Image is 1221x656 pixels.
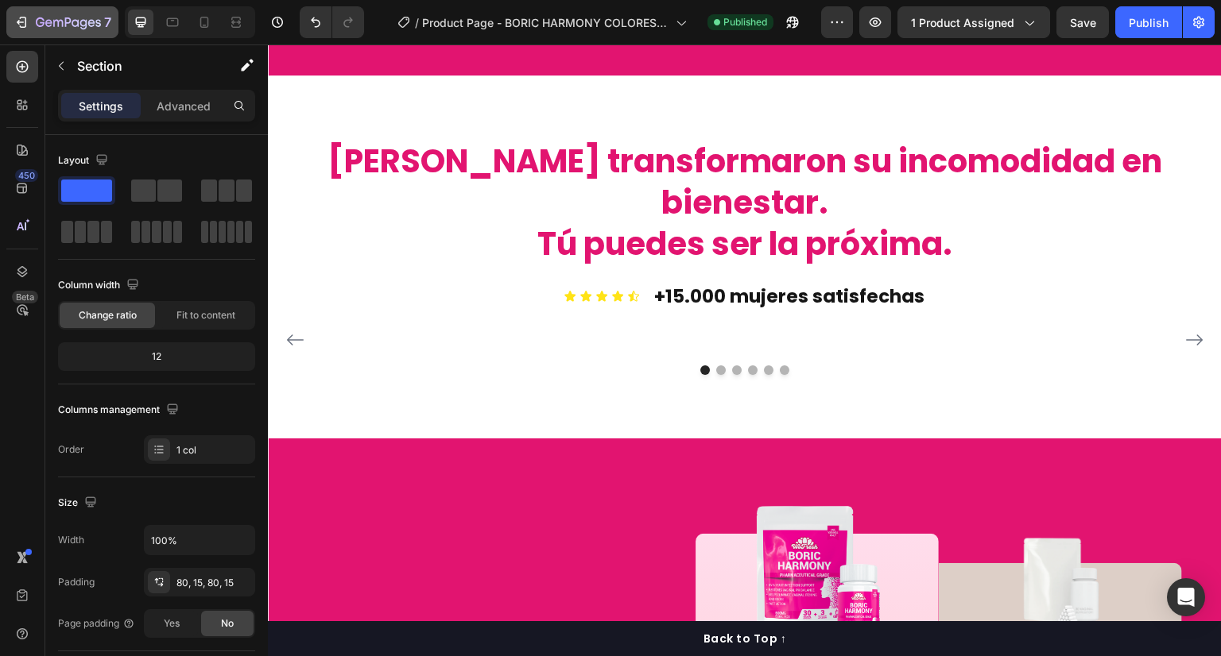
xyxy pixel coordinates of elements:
div: Column width [58,275,142,296]
p: 7 [104,13,111,32]
button: Carousel Next Arrow [914,283,940,308]
span: Yes [164,616,180,631]
button: Dot [512,321,521,330]
span: Product Page - BORIC HARMONY COLORES FUERTES [422,14,669,31]
div: Undo/Redo [300,6,364,38]
div: Width [58,533,84,547]
button: 7 [6,6,118,38]
span: 1 product assigned [911,14,1014,31]
span: No [221,616,234,631]
div: Beta [12,291,38,303]
div: 1 col [176,443,251,457]
img: gempages_564891379654722322-20ec8b93-81e7-4627-b39a-b1febf2de4cf.png [485,453,614,605]
span: / [415,14,419,31]
p: Settings [79,98,123,114]
button: Carousel Back Arrow [14,283,40,308]
div: 80, 15, 80, 15 [176,576,251,590]
p: Advanced [157,98,211,114]
div: Page padding [58,616,135,631]
button: Dot [480,321,490,330]
div: Layout [58,150,111,172]
div: Open Intercom Messenger [1167,578,1205,616]
input: Auto [145,526,254,554]
span: Change ratio [79,308,137,322]
p: +15.000 mujeres satisfechas [386,236,657,268]
div: Publish [1129,14,1169,31]
span: Save [1070,16,1096,29]
img: gempages_564891379654722322-f277dac6-d2ac-413b-ba70-ecec0665dcd6.png [751,488,835,581]
div: Padding [58,575,95,589]
button: Publish [1115,6,1182,38]
button: 1 product assigned [897,6,1050,38]
span: Fit to content [176,308,235,322]
button: Dot [432,321,442,330]
button: Dot [464,321,474,330]
div: Back to Top ↑ [436,586,519,603]
p: Section [77,56,207,75]
div: 12 [61,345,252,368]
div: Columns management [58,399,182,421]
div: Order [58,442,84,457]
span: Published [723,15,767,29]
div: Size [58,492,100,514]
button: Dot [496,321,506,330]
iframe: Design area [268,44,1221,656]
button: Save [1056,6,1109,38]
div: 450 [15,169,38,182]
button: Dot [448,321,458,330]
